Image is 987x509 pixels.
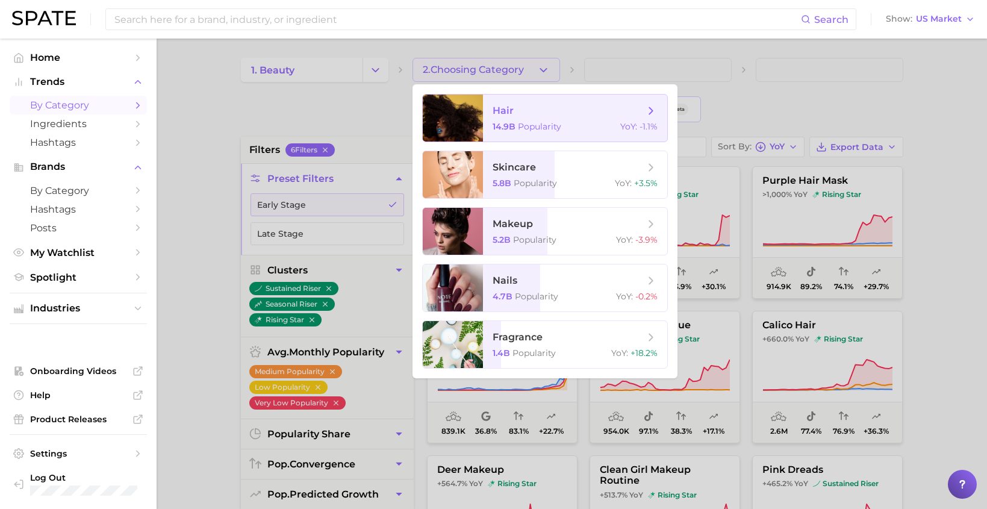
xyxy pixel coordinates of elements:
[493,275,517,286] span: nails
[30,366,126,376] span: Onboarding Videos
[10,73,147,91] button: Trends
[616,234,633,245] span: YoY :
[30,390,126,401] span: Help
[10,181,147,200] a: by Category
[30,52,126,63] span: Home
[10,96,147,114] a: by Category
[10,410,147,428] a: Product Releases
[30,99,126,111] span: by Category
[493,218,533,230] span: makeup
[620,121,637,132] span: YoY :
[413,84,677,378] ul: 2.Choosing Category
[30,77,126,87] span: Trends
[10,299,147,317] button: Industries
[493,178,511,189] span: 5.8b
[616,291,633,302] span: YoY :
[30,204,126,215] span: Hashtags
[518,121,561,132] span: Popularity
[493,121,515,132] span: 14.9b
[30,303,126,314] span: Industries
[113,9,801,30] input: Search here for a brand, industry, or ingredient
[493,331,543,343] span: fragrance
[630,348,658,358] span: +18.2%
[30,222,126,234] span: Posts
[10,469,147,499] a: Log out. Currently logged in with e-mail ashley.yukech@ros.com.
[615,178,632,189] span: YoY :
[513,234,556,245] span: Popularity
[512,348,556,358] span: Popularity
[883,11,978,27] button: ShowUS Market
[640,121,658,132] span: -1.1%
[30,272,126,283] span: Spotlight
[493,291,512,302] span: 4.7b
[493,161,536,173] span: skincare
[493,234,511,245] span: 5.2b
[514,178,557,189] span: Popularity
[916,16,962,22] span: US Market
[30,137,126,148] span: Hashtags
[493,348,510,358] span: 1.4b
[30,161,126,172] span: Brands
[30,472,137,483] span: Log Out
[493,105,514,116] span: hair
[10,219,147,237] a: Posts
[886,16,912,22] span: Show
[10,114,147,133] a: Ingredients
[30,118,126,130] span: Ingredients
[10,200,147,219] a: Hashtags
[12,11,76,25] img: SPATE
[30,185,126,196] span: by Category
[515,291,558,302] span: Popularity
[30,448,126,459] span: Settings
[611,348,628,358] span: YoY :
[10,158,147,176] button: Brands
[814,14,848,25] span: Search
[634,178,658,189] span: +3.5%
[10,386,147,404] a: Help
[30,247,126,258] span: My Watchlist
[635,234,658,245] span: -3.9%
[10,445,147,463] a: Settings
[30,414,126,425] span: Product Releases
[10,133,147,152] a: Hashtags
[10,268,147,287] a: Spotlight
[10,362,147,380] a: Onboarding Videos
[635,291,658,302] span: -0.2%
[10,243,147,262] a: My Watchlist
[10,48,147,67] a: Home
